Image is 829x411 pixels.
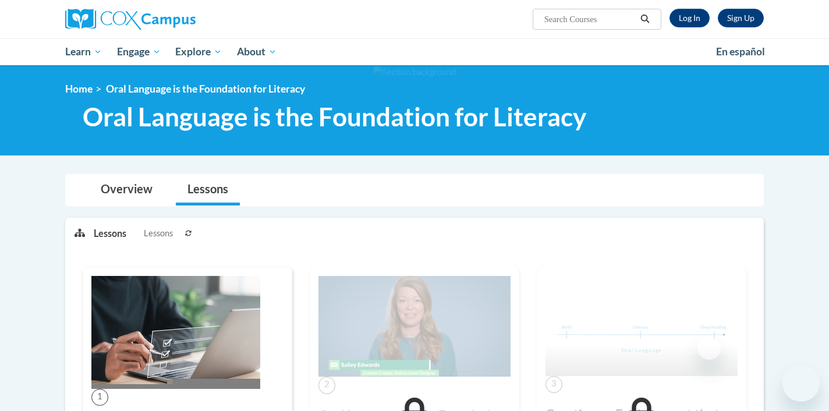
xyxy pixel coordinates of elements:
span: 3 [545,376,562,393]
img: Course Image [91,276,260,389]
span: Explore [175,45,222,59]
a: Engage [109,38,168,65]
a: En español [708,40,773,64]
a: Overview [89,175,164,205]
a: Home [65,83,93,95]
span: 2 [318,377,335,394]
img: Course Image [545,276,738,376]
img: Cox Campus [65,9,196,30]
iframe: Close message [697,336,721,360]
span: Engage [117,45,161,59]
a: Cox Campus [65,9,286,30]
span: Lessons [144,227,173,240]
a: Learn [58,38,109,65]
a: About [229,38,284,65]
button: Search [636,12,654,26]
a: Lessons [176,175,240,205]
span: Learn [65,45,102,59]
span: Oral Language is the Foundation for Literacy [106,83,305,95]
img: Section background [373,66,456,79]
a: Log In [669,9,710,27]
p: Lessons [94,227,126,240]
iframe: Button to launch messaging window [782,364,820,402]
div: Main menu [48,38,781,65]
img: Course Image [318,276,511,377]
span: En español [716,45,765,58]
span: Oral Language is the Foundation for Literacy [83,101,586,132]
a: Explore [168,38,229,65]
a: Register [718,9,764,27]
span: 1 [91,389,108,406]
input: Search Courses [543,12,636,26]
span: About [237,45,277,59]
